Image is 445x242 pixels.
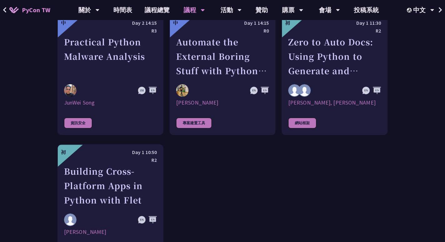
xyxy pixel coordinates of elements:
[176,27,269,35] div: R0
[407,8,413,13] img: Locale Icon
[173,19,178,27] div: 中
[285,19,290,27] div: 初
[64,99,157,106] div: JunWei Song
[61,19,66,27] div: 中
[170,15,275,135] a: 中 Day 1 14:15 R0 Automate the External Boring Stuff with Python: Exploring Model Context Protocol...
[288,19,381,27] div: Day 1 11:30
[64,214,77,226] img: Cyrus Mante
[176,99,269,106] div: [PERSON_NAME]
[288,35,381,78] div: Zero to Auto Docs: Using Python to Generate and Deploy Static Sites
[64,84,77,97] img: JunWei Song
[288,27,381,35] div: R2
[64,118,92,128] div: 資訊安全
[64,148,157,156] div: Day 1 10:50
[22,5,50,15] span: PyCon TW
[288,99,381,106] div: [PERSON_NAME], [PERSON_NAME]
[176,118,212,128] div: 專案建置工具
[176,35,269,78] div: Automate the External Boring Stuff with Python: Exploring Model Context Protocol (MCP)
[176,19,269,27] div: Day 1 14:15
[64,164,157,207] div: Building Cross-Platform Apps in Python with Flet
[64,228,157,236] div: [PERSON_NAME]
[9,7,19,13] img: Home icon of PyCon TW 2025
[61,148,66,156] div: 初
[288,118,316,128] div: 網站框架
[64,19,157,27] div: Day 2 14:15
[288,84,301,97] img: Daniel Gau
[57,15,163,135] a: 中 Day 2 14:15 R3 Practical Python Malware Analysis JunWei Song JunWei Song 資訊安全
[64,27,157,35] div: R3
[298,84,311,97] img: Tiffany Gau
[3,2,57,18] a: PyCon TW
[64,35,157,78] div: Practical Python Malware Analysis
[64,156,157,164] div: R2
[282,15,388,135] a: 初 Day 1 11:30 R2 Zero to Auto Docs: Using Python to Generate and Deploy Static Sites Daniel GauTi...
[176,84,189,97] img: Ryosuke Tanno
